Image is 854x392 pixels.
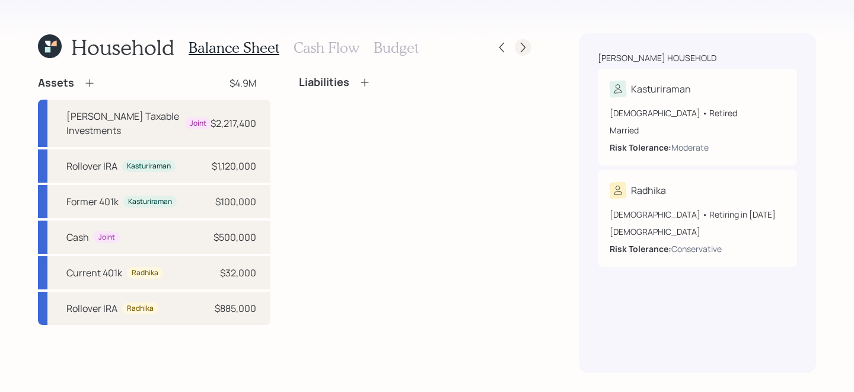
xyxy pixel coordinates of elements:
[671,243,722,255] div: Conservative
[631,183,666,197] div: Radhika
[294,39,359,56] h3: Cash Flow
[66,159,117,173] div: Rollover IRA
[66,301,117,315] div: Rollover IRA
[71,34,174,60] h1: Household
[631,82,691,96] div: Kasturiraman
[98,232,115,243] div: Joint
[212,159,256,173] div: $1,120,000
[66,195,119,209] div: Former 401k
[128,197,172,207] div: Kasturiraman
[220,266,256,280] div: $32,000
[230,76,256,90] div: $4.9M
[598,52,716,64] div: [PERSON_NAME] household
[215,301,256,315] div: $885,000
[213,230,256,244] div: $500,000
[66,230,89,244] div: Cash
[127,304,154,314] div: Radhika
[190,119,206,129] div: Joint
[132,268,158,278] div: Radhika
[127,161,171,171] div: Kasturiraman
[610,225,785,238] div: [DEMOGRAPHIC_DATA]
[610,107,785,119] div: [DEMOGRAPHIC_DATA] • Retired
[610,124,785,136] div: Married
[211,116,256,130] div: $2,217,400
[189,39,279,56] h3: Balance Sheet
[66,266,122,280] div: Current 401k
[610,142,671,153] b: Risk Tolerance:
[671,141,709,154] div: Moderate
[299,76,349,89] h4: Liabilities
[66,109,180,138] div: [PERSON_NAME] Taxable Investments
[215,195,256,209] div: $100,000
[374,39,419,56] h3: Budget
[38,77,74,90] h4: Assets
[610,208,785,221] div: [DEMOGRAPHIC_DATA] • Retiring in [DATE]
[610,243,671,254] b: Risk Tolerance:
